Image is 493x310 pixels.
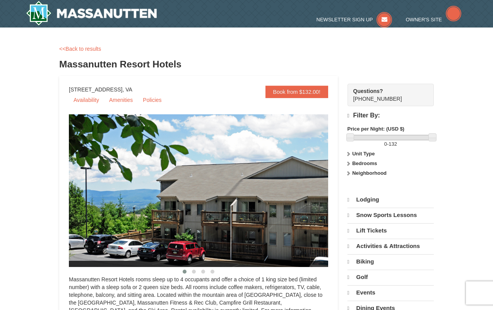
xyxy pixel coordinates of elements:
[347,193,434,207] a: Lodging
[406,17,442,22] span: Owner's Site
[69,94,104,106] a: Availability
[352,170,387,176] strong: Neighborhood
[389,141,397,147] span: 132
[59,57,434,72] h3: Massanutten Resort Hotels
[384,141,387,147] span: 0
[347,223,434,238] a: Lift Tickets
[347,112,434,119] h4: Filter By:
[347,254,434,269] a: Biking
[353,88,383,94] strong: Questions?
[352,160,377,166] strong: Bedrooms
[104,94,137,106] a: Amenities
[347,208,434,222] a: Snow Sports Lessons
[265,86,328,98] a: Book from $132.00!
[26,1,157,26] a: Massanutten Resort
[347,239,434,253] a: Activities & Attractions
[26,1,157,26] img: Massanutten Resort Logo
[347,270,434,284] a: Golf
[347,285,434,300] a: Events
[138,94,166,106] a: Policies
[352,151,375,157] strong: Unit Type
[347,140,434,148] label: -
[69,114,347,267] img: 19219026-1-e3b4ac8e.jpg
[317,17,392,22] a: Newsletter Sign Up
[59,46,101,52] a: <<Back to results
[406,17,462,22] a: Owner's Site
[347,126,404,132] strong: Price per Night: (USD $)
[353,87,420,102] span: [PHONE_NUMBER]
[317,17,373,22] span: Newsletter Sign Up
